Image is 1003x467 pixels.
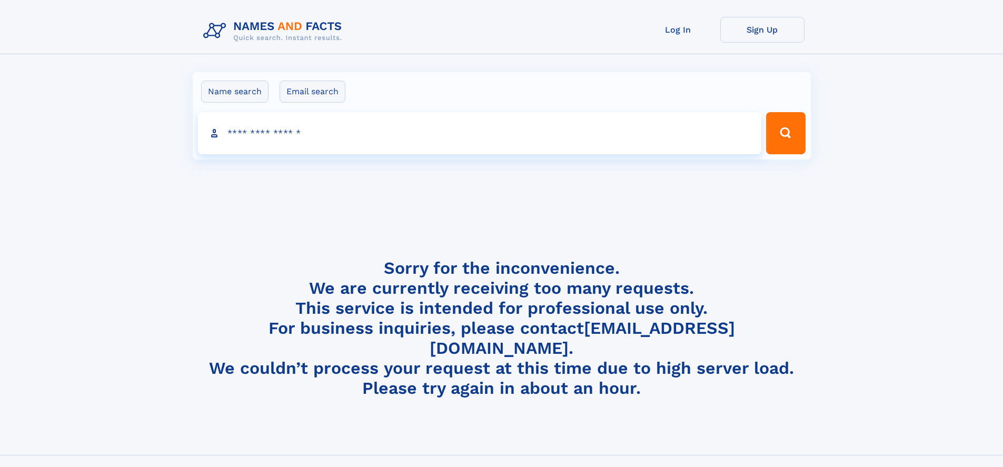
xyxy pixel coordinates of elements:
[766,112,805,154] button: Search Button
[199,258,805,399] h4: Sorry for the inconvenience. We are currently receiving too many requests. This service is intend...
[201,81,269,103] label: Name search
[198,112,762,154] input: search input
[199,17,351,45] img: Logo Names and Facts
[720,17,805,43] a: Sign Up
[430,318,735,358] a: [EMAIL_ADDRESS][DOMAIN_NAME]
[636,17,720,43] a: Log In
[280,81,345,103] label: Email search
